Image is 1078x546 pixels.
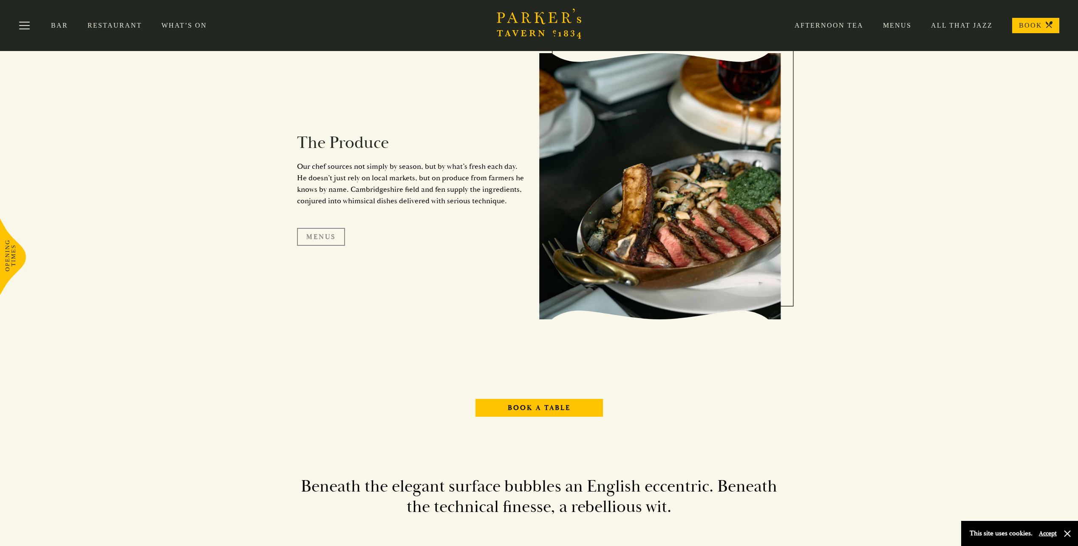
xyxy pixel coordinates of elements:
p: Our chef sources not simply by season, but by what’s fresh each day. He doesn’t just rely on loca... [297,161,526,207]
button: Accept [1039,529,1057,537]
a: Book A Table [475,399,603,417]
h2: The Produce [297,133,526,153]
p: This site uses cookies. [970,527,1033,540]
a: Menus [297,228,345,246]
button: Close and accept [1063,529,1072,538]
h2: Beneath the elegant surface bubbles an English eccentric. Beneath the technical finesse, a rebell... [297,476,781,517]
